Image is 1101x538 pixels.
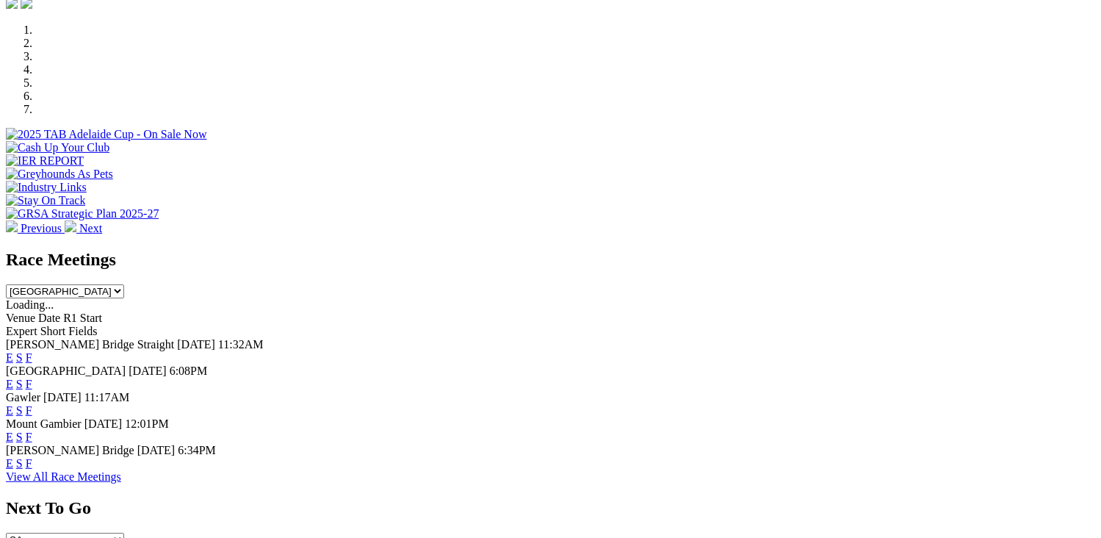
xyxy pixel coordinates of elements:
span: [GEOGRAPHIC_DATA] [6,365,126,377]
img: chevron-right-pager-white.svg [65,220,76,232]
a: F [26,404,32,417]
a: F [26,378,32,390]
span: Mount Gambier [6,417,82,430]
span: [PERSON_NAME] Bridge Straight [6,338,174,351]
span: 11:32AM [218,338,264,351]
img: Industry Links [6,181,87,194]
img: Stay On Track [6,194,85,207]
span: Loading... [6,298,54,311]
img: IER REPORT [6,154,84,168]
img: GRSA Strategic Plan 2025-27 [6,207,159,220]
span: Short [40,325,66,337]
span: Expert [6,325,37,337]
span: [DATE] [129,365,167,377]
a: F [26,457,32,470]
span: Date [38,312,60,324]
img: Cash Up Your Club [6,141,109,154]
a: E [6,431,13,443]
h2: Next To Go [6,498,1095,518]
span: 11:17AM [84,391,130,403]
span: [DATE] [177,338,215,351]
h2: Race Meetings [6,250,1095,270]
span: Previous [21,222,62,234]
span: 6:34PM [178,444,216,456]
a: E [6,404,13,417]
span: Fields [68,325,97,337]
a: Previous [6,222,65,234]
span: Gawler [6,391,40,403]
img: chevron-left-pager-white.svg [6,220,18,232]
a: F [26,351,32,364]
span: 12:01PM [125,417,169,430]
a: F [26,431,32,443]
span: Venue [6,312,35,324]
span: R1 Start [63,312,102,324]
span: [PERSON_NAME] Bridge [6,444,134,456]
a: S [16,457,23,470]
span: [DATE] [137,444,176,456]
a: E [6,457,13,470]
img: 2025 TAB Adelaide Cup - On Sale Now [6,128,207,141]
a: S [16,404,23,417]
a: S [16,351,23,364]
a: Next [65,222,102,234]
a: E [6,378,13,390]
a: S [16,378,23,390]
span: 6:08PM [170,365,208,377]
a: View All Race Meetings [6,470,121,483]
span: [DATE] [84,417,123,430]
span: [DATE] [43,391,82,403]
a: S [16,431,23,443]
a: E [6,351,13,364]
img: Greyhounds As Pets [6,168,113,181]
span: Next [79,222,102,234]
